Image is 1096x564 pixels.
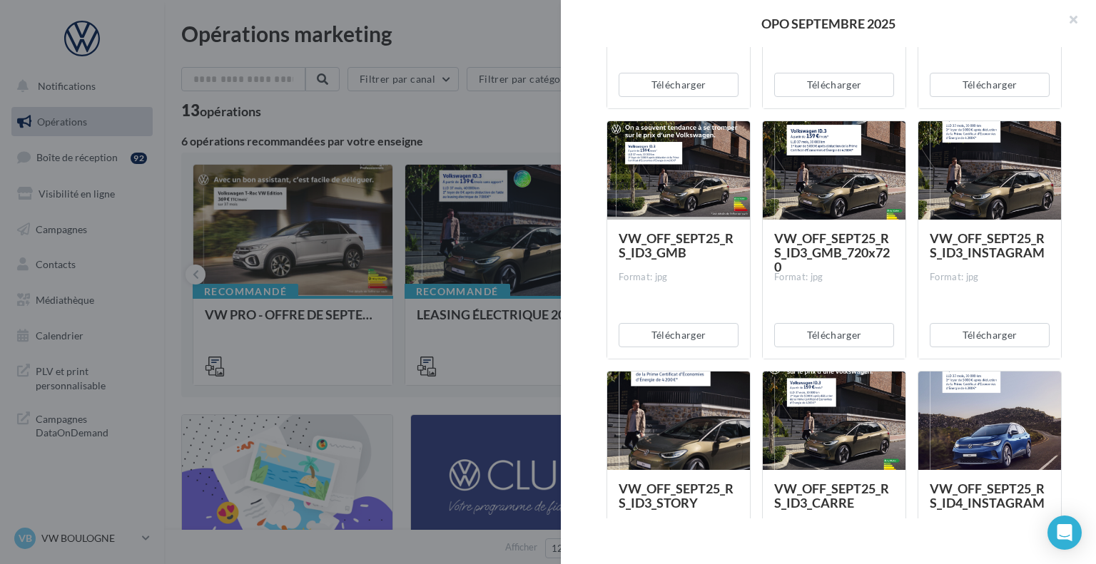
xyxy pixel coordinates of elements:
[930,271,1050,284] div: Format: jpg
[1047,516,1082,550] div: Open Intercom Messenger
[930,323,1050,347] button: Télécharger
[930,481,1045,511] span: VW_OFF_SEPT25_RS_ID4_INSTAGRAM
[619,271,739,284] div: Format: jpg
[930,73,1050,97] button: Télécharger
[774,481,889,511] span: VW_OFF_SEPT25_RS_ID3_CARRE
[619,323,739,347] button: Télécharger
[619,73,739,97] button: Télécharger
[774,271,894,284] div: Format: jpg
[584,17,1073,30] div: OPO SEPTEMBRE 2025
[774,230,890,275] span: VW_OFF_SEPT25_RS_ID3_GMB_720x720
[619,230,734,260] span: VW_OFF_SEPT25_RS_ID3_GMB
[930,230,1045,260] span: VW_OFF_SEPT25_RS_ID3_INSTAGRAM
[774,73,894,97] button: Télécharger
[774,323,894,347] button: Télécharger
[619,481,734,511] span: VW_OFF_SEPT25_RS_ID3_STORY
